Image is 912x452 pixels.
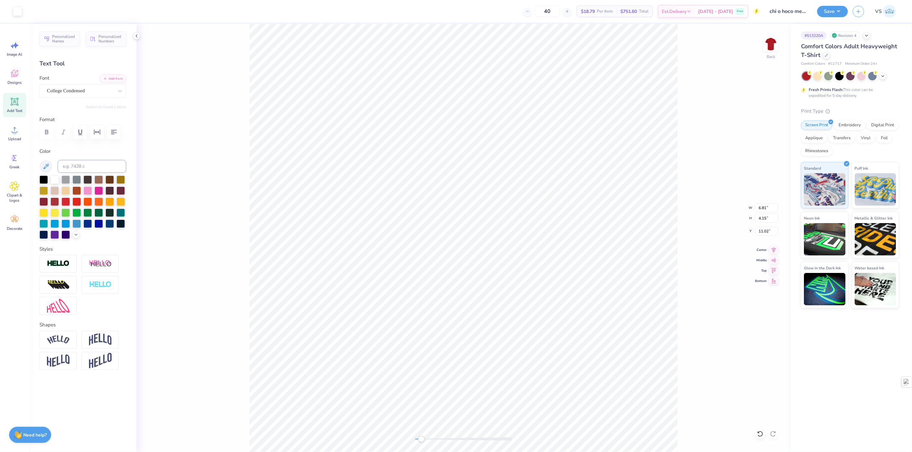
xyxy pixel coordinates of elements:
img: Arc [47,335,70,344]
span: Image AI [7,52,22,57]
img: Free Distort [47,299,70,313]
a: VS [872,5,899,18]
span: Add Text [7,108,22,113]
img: Back [764,38,777,51]
div: Screen Print [801,120,832,130]
strong: Fresh Prints Flash: [809,87,843,92]
div: Transfers [829,133,855,143]
img: Puff Ink [855,173,896,206]
span: $751.60 [620,8,637,15]
label: Styles [39,245,53,253]
label: Shapes [39,321,56,329]
span: Total [639,8,649,15]
span: Personalized Numbers [98,34,122,43]
img: Rise [89,353,112,369]
span: Neon Ink [804,215,820,221]
img: Arch [89,333,112,346]
div: Embroidery [834,120,865,130]
div: This color can be expedited for 5 day delivery. [809,87,888,98]
div: Revision 4 [830,31,860,40]
span: Clipart & logos [4,193,25,203]
img: Flag [47,355,70,367]
img: Volodymyr Sobko [883,5,896,18]
button: Personalized Names [39,31,80,46]
span: Per Item [597,8,613,15]
span: Middle [755,258,767,263]
input: Untitled Design [765,5,812,18]
button: Save [817,6,848,17]
span: Est. Delivery [662,8,686,15]
img: Shadow [89,260,112,268]
button: Switch to Greek Letters [86,104,126,109]
div: Print Type [801,107,899,115]
span: Water based Ink [855,265,884,271]
div: Applique [801,133,827,143]
div: Text Tool [39,59,126,68]
span: Greek [10,164,20,170]
img: Standard [804,173,846,206]
span: Center [755,247,767,253]
div: Rhinestones [801,146,832,156]
span: Free [737,9,743,14]
img: Negative Space [89,281,112,288]
span: # C1717 [828,61,842,67]
div: Accessibility label [418,436,425,442]
span: Upload [8,136,21,141]
button: Add Font [100,74,126,83]
img: Stroke [47,260,70,267]
img: Metallic & Glitter Ink [855,223,896,255]
label: Font [39,74,49,82]
label: Format [39,116,126,123]
span: Personalized Names [52,34,76,43]
span: Puff Ink [855,165,868,172]
div: Back [767,54,775,60]
span: Bottom [755,278,767,284]
div: # 513220A [801,31,827,40]
span: Standard [804,165,821,172]
input: – – [535,6,560,17]
span: Comfort Colors [801,61,825,67]
span: Decorate [7,226,22,231]
div: Foil [877,133,892,143]
img: Glow in the Dark Ink [804,273,846,305]
img: Neon Ink [804,223,846,255]
img: 3D Illusion [47,280,70,290]
span: Minimum Order: 24 + [845,61,877,67]
strong: Need help? [24,432,47,438]
span: VS [875,8,882,15]
div: Vinyl [857,133,875,143]
span: Designs [7,80,22,85]
span: [DATE] - [DATE] [698,8,733,15]
label: Color [39,148,126,155]
span: Comfort Colors Adult Heavyweight T-Shirt [801,42,897,59]
span: $18.79 [581,8,595,15]
input: e.g. 7428 c [58,160,126,173]
button: Personalized Numbers [86,31,126,46]
span: Top [755,268,767,273]
span: Glow in the Dark Ink [804,265,841,271]
img: Water based Ink [855,273,896,305]
div: Digital Print [867,120,898,130]
span: Metallic & Glitter Ink [855,215,893,221]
